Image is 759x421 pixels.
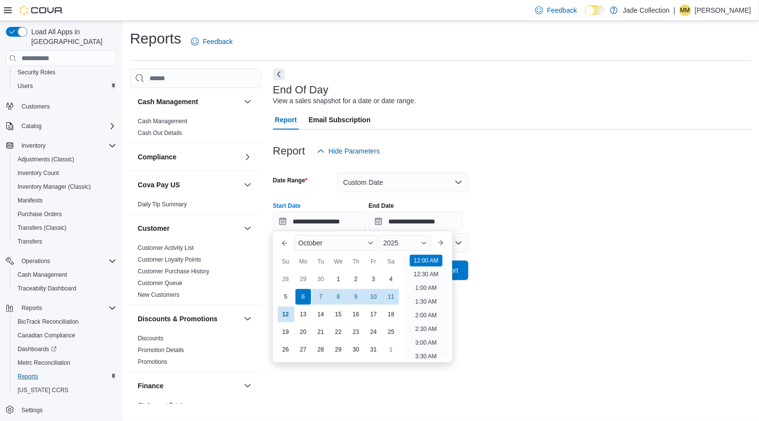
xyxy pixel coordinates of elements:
[138,180,240,190] button: Cova Pay US
[695,4,751,16] p: [PERSON_NAME]
[383,254,399,269] div: Sa
[138,268,210,275] a: Customer Purchase History
[273,177,308,184] label: Date Range
[383,307,399,322] div: day-18
[273,96,416,106] div: View a sales snapshot for a date or date range.
[138,201,187,208] a: Daily Tip Summary
[411,296,441,308] li: 1:30 AM
[138,335,164,342] a: Discounts
[14,283,80,294] a: Traceabilty Dashboard
[187,32,236,51] a: Feedback
[138,267,210,275] span: Customer Purchase History
[2,139,120,153] button: Inventory
[531,0,581,20] a: Feedback
[14,154,78,165] a: Adjustments (Classic)
[366,271,381,287] div: day-3
[2,403,120,417] button: Settings
[138,280,182,287] a: Customer Queue
[18,68,55,76] span: Security Roles
[14,316,116,328] span: BioTrack Reconciliation
[138,223,169,233] h3: Customer
[366,289,381,305] div: day-10
[21,257,50,265] span: Operations
[14,195,46,206] a: Manifests
[18,318,79,326] span: BioTrack Reconciliation
[138,180,180,190] h3: Cova Pay US
[18,140,116,152] span: Inventory
[138,223,240,233] button: Customer
[14,222,70,234] a: Transfers (Classic)
[21,304,42,312] span: Reports
[278,271,294,287] div: day-28
[313,271,329,287] div: day-30
[383,289,399,305] div: day-11
[277,235,293,251] button: Previous Month
[18,302,46,314] button: Reports
[10,342,120,356] a: Dashboards
[2,254,120,268] button: Operations
[14,316,83,328] a: BioTrack Reconciliation
[278,289,294,305] div: day-5
[585,5,606,16] input: Dark Mode
[331,289,346,305] div: day-8
[18,224,66,232] span: Transfers (Classic)
[18,359,70,367] span: Metrc Reconciliation
[433,235,448,251] button: Next month
[275,110,297,130] span: Report
[138,279,182,287] span: Customer Queue
[348,254,364,269] div: Th
[348,289,364,305] div: day-9
[348,271,364,287] div: day-2
[14,343,116,355] span: Dashboards
[10,315,120,329] button: BioTrack Reconciliation
[242,222,253,234] button: Customer
[21,103,50,111] span: Customers
[10,79,120,93] button: Users
[10,207,120,221] button: Purchase Orders
[10,194,120,207] button: Manifests
[366,324,381,340] div: day-24
[348,307,364,322] div: day-16
[138,346,184,354] span: Promotion Details
[366,307,381,322] div: day-17
[203,37,232,46] span: Feedback
[130,29,181,48] h1: Reports
[242,151,253,163] button: Compliance
[18,169,59,177] span: Inventory Count
[21,142,45,150] span: Inventory
[14,343,61,355] a: Dashboards
[14,236,46,247] a: Transfers
[383,324,399,340] div: day-25
[10,383,120,397] button: [US_STATE] CCRS
[18,255,116,267] span: Operations
[273,212,367,231] input: Press the down key to enter a popover containing a calendar. Press the escape key to close the po...
[273,68,285,80] button: Next
[138,256,201,263] a: Customer Loyalty Points
[242,96,253,108] button: Cash Management
[404,255,448,358] ul: Time
[18,332,75,339] span: Canadian Compliance
[2,119,120,133] button: Catalog
[138,314,240,324] button: Discounts & Promotions
[10,268,120,282] button: Cash Management
[674,4,675,16] p: |
[18,238,42,245] span: Transfers
[138,358,168,365] a: Promotions
[331,254,346,269] div: We
[369,202,394,210] label: End Date
[348,342,364,357] div: day-30
[130,115,261,143] div: Cash Management
[138,334,164,342] span: Discounts
[2,99,120,113] button: Customers
[348,324,364,340] div: day-23
[14,236,116,247] span: Transfers
[278,342,294,357] div: day-26
[337,173,468,192] button: Custom Date
[18,210,62,218] span: Purchase Orders
[383,342,399,357] div: day-1
[14,371,42,382] a: Reports
[138,358,168,366] span: Promotions
[27,27,116,46] span: Load All Apps in [GEOGRAPHIC_DATA]
[411,282,441,294] li: 1:00 AM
